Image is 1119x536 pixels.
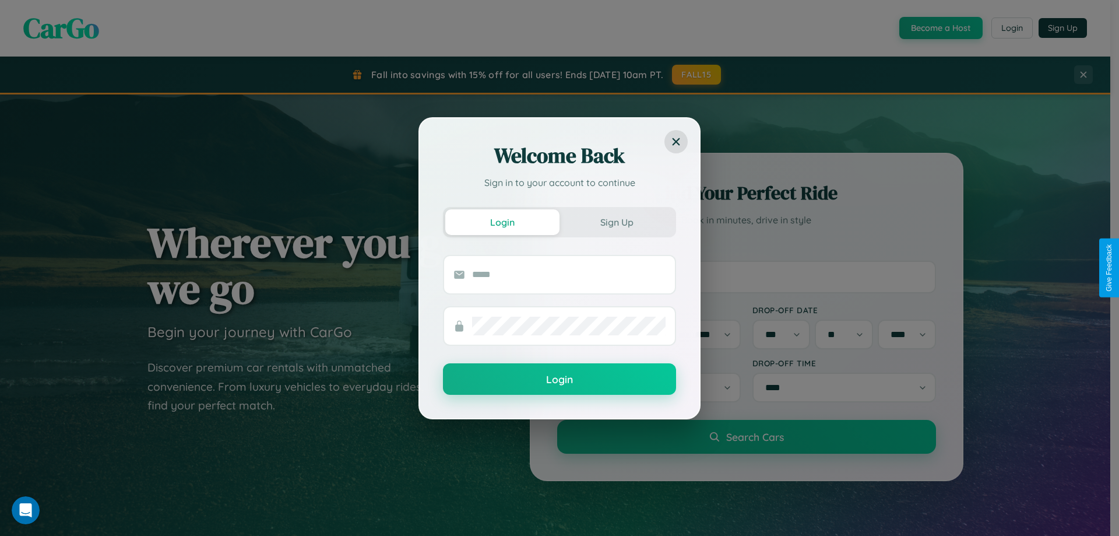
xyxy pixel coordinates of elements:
[12,496,40,524] iframe: Intercom live chat
[1105,244,1113,292] div: Give Feedback
[445,209,559,235] button: Login
[443,363,676,395] button: Login
[443,142,676,170] h2: Welcome Back
[559,209,674,235] button: Sign Up
[443,176,676,190] p: Sign in to your account to continue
